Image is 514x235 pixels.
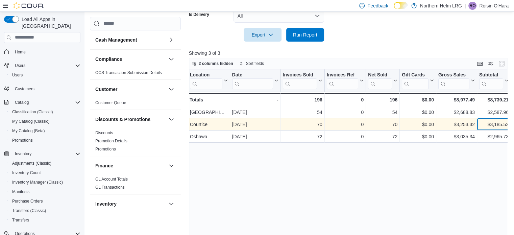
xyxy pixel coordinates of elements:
a: Promotion Details [95,139,127,143]
span: Purchase Orders [9,197,80,205]
a: Manifests [9,188,32,196]
button: Display options [487,60,495,68]
p: | [465,2,466,10]
span: Users [9,71,80,79]
button: Sort fields [237,60,267,68]
button: Purchase Orders [7,196,83,206]
a: Purchase Orders [9,197,46,205]
span: Classification (Classic) [12,109,53,115]
button: Inventory [167,200,175,208]
span: Transfers [9,216,80,224]
span: Discounts [95,130,113,136]
span: My Catalog (Beta) [12,128,45,134]
span: Customers [12,85,80,93]
a: GL Transactions [95,185,125,190]
span: Run Report [293,31,317,38]
a: Inventory Count [9,169,44,177]
a: My Catalog (Classic) [9,117,52,125]
span: Inventory [12,150,80,158]
button: Customer [167,85,175,93]
button: Manifests [7,187,83,196]
button: Customers [1,84,83,94]
input: Dark Mode [394,2,408,9]
h3: Cash Management [95,37,137,43]
button: Transfers [7,215,83,225]
button: Transfers (Classic) [7,206,83,215]
a: GL Account Totals [95,177,128,182]
a: My Catalog (Beta) [9,127,48,135]
button: Cash Management [95,37,166,43]
button: Promotions [7,136,83,145]
p: Showing 3 of 3 [189,50,511,56]
div: Roisin O'Hara [468,2,476,10]
h3: Finance [95,162,113,169]
button: All [234,9,324,23]
a: Adjustments (Classic) [9,159,54,167]
p: Northern Helm LRG [420,2,462,10]
div: 0 [327,96,364,104]
button: Inventory [95,201,166,207]
button: Finance [167,162,175,170]
span: Export [248,28,277,42]
h3: Customer [95,86,117,93]
span: Users [12,62,80,70]
div: 196 [283,96,322,104]
div: $8,977.49 [438,96,475,104]
div: Discounts & Promotions [90,129,181,156]
a: Users [9,71,25,79]
span: Transfers (Classic) [9,207,80,215]
img: Cova [14,2,44,9]
span: 2 columns hidden [199,61,233,66]
span: Promotions [9,136,80,144]
span: Promotions [12,138,33,143]
span: Transfers [12,217,29,223]
span: Promotion Details [95,138,127,144]
span: My Catalog (Classic) [12,119,50,124]
span: Inventory Manager (Classic) [12,180,63,185]
button: Catalog [1,98,83,107]
div: Compliance [90,69,181,79]
span: Catalog [12,98,80,107]
button: Export [244,28,282,42]
span: Customer Queue [95,100,126,105]
a: Home [12,48,28,56]
button: Inventory [12,150,34,158]
button: My Catalog (Beta) [7,126,83,136]
button: Users [1,61,83,70]
a: Transfers [9,216,32,224]
span: Purchase Orders [12,198,43,204]
span: Inventory Manager (Classic) [9,178,80,186]
span: Transfers (Classic) [12,208,46,213]
a: Classification (Classic) [9,108,56,116]
a: Transfers (Classic) [9,207,49,215]
div: Finance [90,175,181,194]
span: My Catalog (Beta) [9,127,80,135]
span: Users [12,72,23,78]
span: Manifests [9,188,80,196]
button: Discounts & Promotions [95,116,166,123]
span: Promotions [95,146,116,152]
button: Customer [95,86,166,93]
button: Classification (Classic) [7,107,83,117]
button: Keyboard shortcuts [476,60,484,68]
button: Finance [95,162,166,169]
a: Customers [12,85,37,93]
a: Discounts [95,131,113,135]
button: Home [1,47,83,57]
span: Adjustments (Classic) [9,159,80,167]
span: Manifests [12,189,29,194]
button: Users [12,62,28,70]
button: Enter fullscreen [497,60,506,68]
button: Inventory [1,149,83,159]
span: RO [469,2,475,10]
a: Promotions [9,136,35,144]
span: Users [15,63,25,68]
button: Adjustments (Classic) [7,159,83,168]
div: - [232,96,278,104]
button: Catalog [12,98,31,107]
button: Inventory Count [7,168,83,178]
a: Promotions [95,147,116,151]
div: Totals [190,96,228,104]
span: My Catalog (Classic) [9,117,80,125]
